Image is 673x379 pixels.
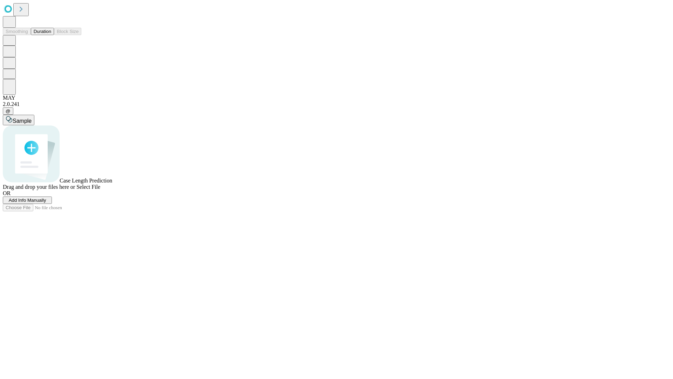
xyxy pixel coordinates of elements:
[3,95,670,101] div: MAY
[3,197,52,204] button: Add Info Manually
[31,28,54,35] button: Duration
[13,118,32,124] span: Sample
[6,108,11,114] span: @
[9,198,46,203] span: Add Info Manually
[54,28,81,35] button: Block Size
[3,115,34,125] button: Sample
[3,101,670,107] div: 2.0.241
[3,184,75,190] span: Drag and drop your files here or
[60,178,112,184] span: Case Length Prediction
[3,190,11,196] span: OR
[3,107,13,115] button: @
[76,184,100,190] span: Select File
[3,28,31,35] button: Smoothing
